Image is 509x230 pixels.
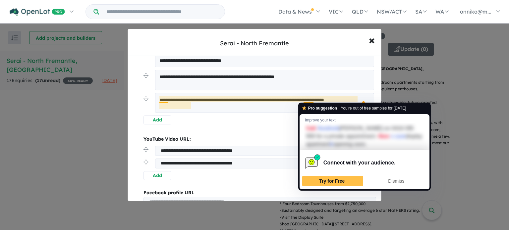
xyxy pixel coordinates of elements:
img: drag.svg [143,160,148,164]
img: drag.svg [143,96,148,101]
div: Serai - North Fremantle [220,39,289,48]
img: drag.svg [143,147,148,152]
textarea: To enrich screen reader interactions, please activate Accessibility in Grammarly extension settings [155,93,374,113]
input: Try estate name, suburb, builder or developer [100,5,223,19]
p: YouTube Video URL: [143,135,376,143]
span: onnika@m... [460,8,491,15]
img: Openlot PRO Logo White [10,8,65,16]
span: × [369,33,375,47]
button: Add [143,115,171,124]
img: drag.svg [143,73,148,78]
b: Facebook profile URL [143,190,195,196]
button: Add [143,171,171,180]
